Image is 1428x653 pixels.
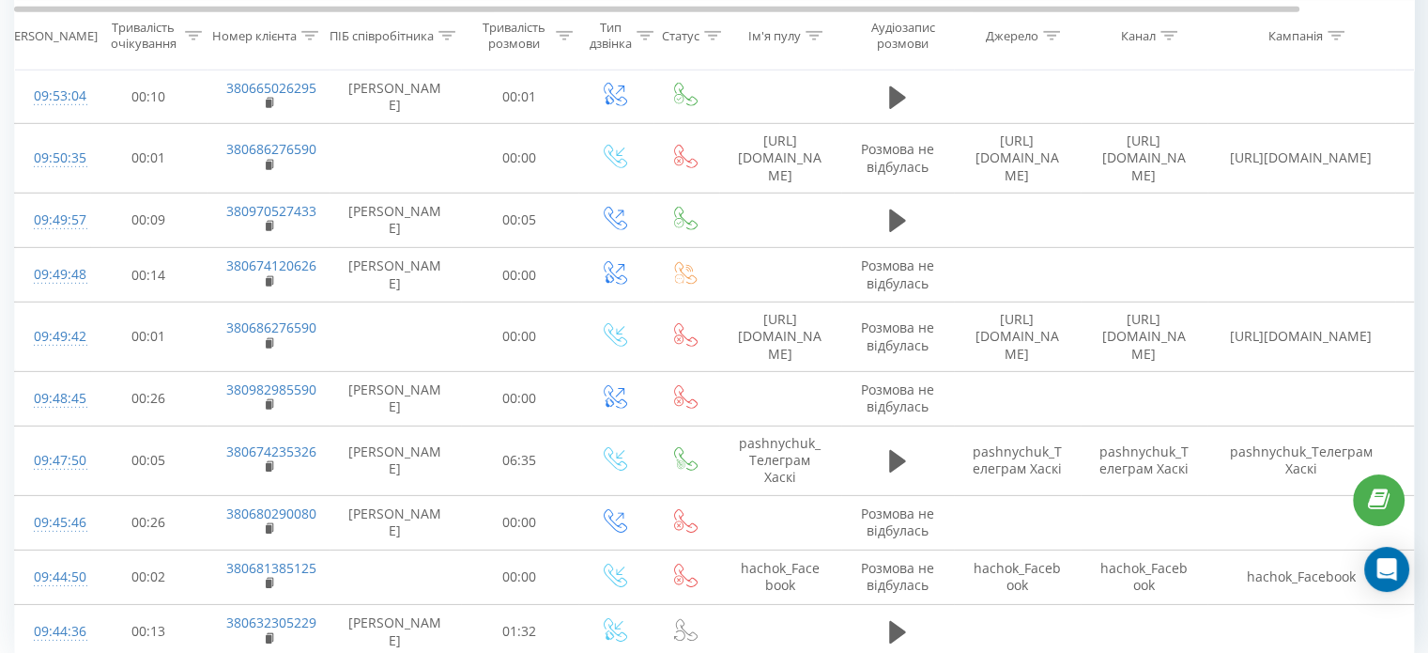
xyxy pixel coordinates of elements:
[461,303,578,372] td: 00:00
[90,70,207,124] td: 00:10
[461,550,578,604] td: 00:00
[954,303,1081,372] td: [URL][DOMAIN_NAME]
[34,78,71,115] div: 09:53:04
[3,27,98,43] div: [PERSON_NAME]
[330,193,461,247] td: [PERSON_NAME]
[226,443,316,460] a: 380674235326
[90,371,207,426] td: 00:26
[34,202,71,239] div: 09:49:57
[719,303,841,372] td: [URL][DOMAIN_NAME]
[1268,27,1323,43] div: Кампанія
[461,426,578,495] td: 06:35
[861,505,934,539] span: Розмова не відбулась
[90,124,207,194] td: 00:01
[461,70,578,124] td: 00:01
[226,257,316,274] a: 380674120626
[954,550,1081,604] td: hachok_Facebook
[34,257,71,293] div: 09:49:48
[90,426,207,495] td: 00:05
[861,559,934,594] span: Розмова не відбулась
[748,27,801,43] div: Ім'я пулу
[1207,426,1395,495] td: pashnychuk_Телеграм Хаскі
[90,303,207,372] td: 00:01
[226,505,316,522] a: 380680290080
[226,319,316,336] a: 380686276590
[90,248,207,303] td: 00:14
[1207,303,1395,372] td: [URL][DOMAIN_NAME]
[1207,550,1395,604] td: hachok_Facebook
[461,248,578,303] td: 00:00
[1364,547,1409,592] div: Open Intercom Messenger
[1081,303,1207,372] td: [URL][DOMAIN_NAME]
[90,193,207,247] td: 00:09
[34,443,71,479] div: 09:47:50
[226,614,316,631] a: 380632305229
[986,27,1038,43] div: Джерело
[1207,124,1395,194] td: [URL][DOMAIN_NAME]
[477,20,551,52] div: Тривалість розмови
[461,193,578,247] td: 00:05
[1081,426,1207,495] td: pashnychuk_Телеграм Хаскі
[330,248,461,303] td: [PERSON_NAME]
[330,495,461,550] td: [PERSON_NAME]
[34,505,71,541] div: 09:45:46
[212,27,297,43] div: Номер клієнта
[861,140,934,175] span: Розмова не відбулась
[719,550,841,604] td: hachok_Facebook
[1081,550,1207,604] td: hachok_Facebook
[461,124,578,194] td: 00:00
[226,202,316,220] a: 380970527433
[34,319,71,355] div: 09:49:42
[857,20,948,52] div: Аудіозапис розмови
[34,559,71,596] div: 09:44:50
[226,79,316,97] a: 380665026295
[34,614,71,650] div: 09:44:36
[861,381,934,415] span: Розмова не відбулась
[330,371,461,426] td: [PERSON_NAME]
[590,20,632,52] div: Тип дзвінка
[226,559,316,577] a: 380681385125
[330,70,461,124] td: [PERSON_NAME]
[226,381,316,398] a: 380982985590
[106,20,180,52] div: Тривалість очікування
[34,381,71,417] div: 09:48:45
[1121,27,1156,43] div: Канал
[954,426,1081,495] td: pashnychuk_Телеграм Хаскі
[1081,124,1207,194] td: [URL][DOMAIN_NAME]
[861,319,934,353] span: Розмова не відбулась
[226,140,316,158] a: 380686276590
[954,124,1081,194] td: [URL][DOMAIN_NAME]
[719,426,841,495] td: pashnychuk_Телеграм Хаскі
[461,371,578,426] td: 00:00
[861,257,934,291] span: Розмова не відбулась
[330,426,461,495] td: [PERSON_NAME]
[719,124,841,194] td: [URL][DOMAIN_NAME]
[90,495,207,550] td: 00:26
[90,550,207,604] td: 00:02
[330,27,434,43] div: ПІБ співробітника
[461,495,578,550] td: 00:00
[34,140,71,177] div: 09:50:35
[662,27,699,43] div: Статус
